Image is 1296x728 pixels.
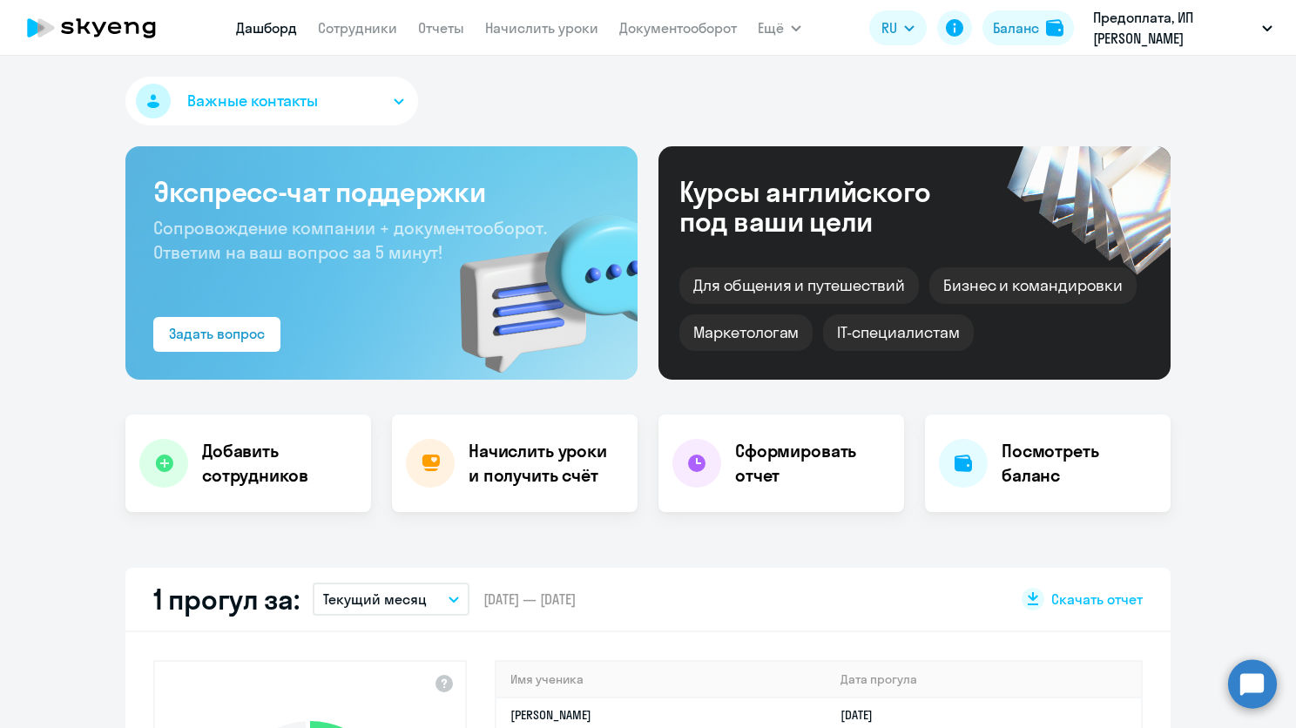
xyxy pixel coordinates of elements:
a: Начислить уроки [485,19,598,37]
div: Задать вопрос [169,323,265,344]
img: balance [1046,19,1063,37]
a: Сотрудники [318,19,397,37]
button: Задать вопрос [153,317,280,352]
span: Важные контакты [187,90,318,112]
span: Скачать отчет [1051,590,1143,609]
img: bg-img [435,184,638,380]
button: Ещё [758,10,801,45]
a: Отчеты [418,19,464,37]
th: Имя ученика [496,662,827,698]
div: Курсы английского под ваши цели [679,177,977,236]
button: Текущий месяц [313,583,469,616]
p: Текущий месяц [323,589,427,610]
div: Для общения и путешествий [679,267,919,304]
span: [DATE] — [DATE] [483,590,576,609]
h4: Посмотреть баланс [1002,439,1157,488]
p: Предоплата, ИП [PERSON_NAME] [1093,7,1255,49]
div: Баланс [993,17,1039,38]
button: RU [869,10,927,45]
span: Сопровождение компании + документооборот. Ответим на ваш вопрос за 5 минут! [153,217,547,263]
h3: Экспресс-чат поддержки [153,174,610,209]
button: Важные контакты [125,77,418,125]
h4: Начислить уроки и получить счёт [469,439,620,488]
h4: Сформировать отчет [735,439,890,488]
span: Ещё [758,17,784,38]
h4: Добавить сотрудников [202,439,357,488]
div: Маркетологам [679,314,813,351]
h2: 1 прогул за: [153,582,299,617]
div: IT-специалистам [823,314,973,351]
a: Дашборд [236,19,297,37]
a: [PERSON_NAME] [510,707,591,723]
button: Балансbalance [982,10,1074,45]
button: Предоплата, ИП [PERSON_NAME] [1084,7,1281,49]
a: Документооборот [619,19,737,37]
a: [DATE] [840,707,887,723]
span: RU [881,17,897,38]
th: Дата прогула [827,662,1141,698]
div: Бизнес и командировки [929,267,1137,304]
